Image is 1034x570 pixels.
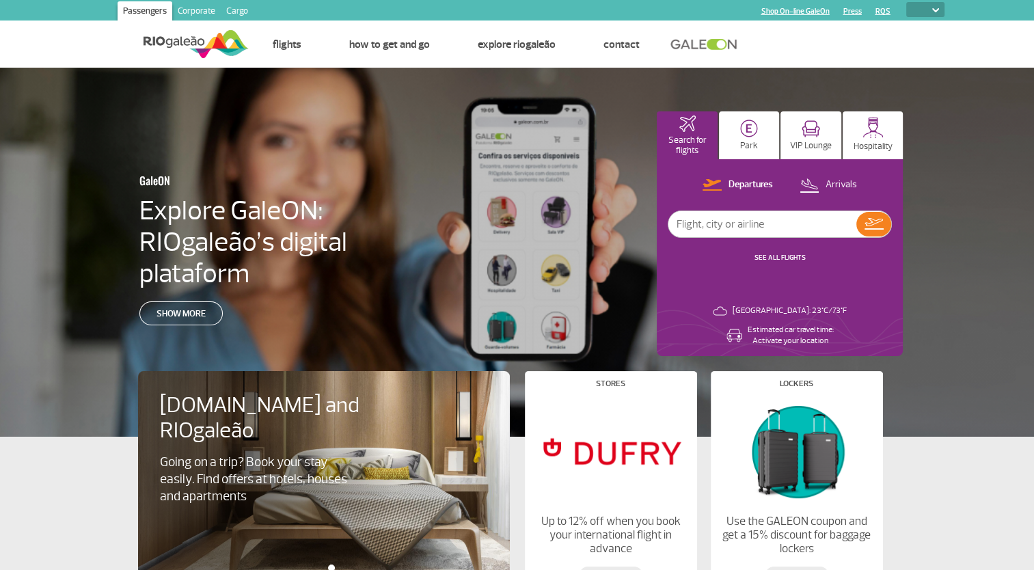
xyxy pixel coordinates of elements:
[719,111,780,159] button: Park
[843,7,862,16] a: Press
[118,1,172,23] a: Passengers
[790,141,832,151] p: VIP Lounge
[679,116,696,132] img: airplaneHomeActive.svg
[875,7,890,16] a: RQS
[862,117,884,138] img: hospitality.svg
[854,141,893,152] p: Hospitality
[750,252,810,263] button: SEE ALL FLIGHTS
[349,38,430,51] a: How to get and go
[722,398,871,504] img: Lockers
[172,1,221,23] a: Corporate
[160,393,377,444] h4: [DOMAIN_NAME] and RIOgaleão
[795,176,861,194] button: Arrivals
[740,120,758,137] img: carParkingHome.svg
[536,398,685,504] img: Stores
[761,7,830,16] a: Shop On-line GaleOn
[603,38,640,51] a: Contact
[657,111,718,159] button: Search for flights
[780,380,813,388] h4: Lockers
[478,38,556,51] a: Explore RIOgaleão
[664,135,711,156] p: Search for flights
[802,120,820,137] img: vipRoom.svg
[160,454,354,505] p: Going on a trip? Book your stay easily. Find offers at hotels, houses and apartments
[826,178,857,191] p: Arrivals
[139,301,223,325] a: Show more
[843,111,903,159] button: Hospitality
[748,325,834,347] p: Estimated car travel time: Activate your location
[729,178,773,191] p: Departures
[596,380,625,388] h4: Stores
[139,166,368,195] h3: GaleON
[780,111,841,159] button: VIP Lounge
[536,515,685,556] p: Up to 12% off when you book your international flight in advance
[733,306,847,316] p: [GEOGRAPHIC_DATA]: 23°C/73°F
[754,253,806,262] a: SEE ALL FLIGHTS
[722,515,871,556] p: Use the GALEON coupon and get a 15% discount for baggage lockers
[160,393,488,505] a: [DOMAIN_NAME] and RIOgaleãoGoing on a trip? Book your stay easily. Find offers at hotels, houses ...
[740,141,758,151] p: Park
[698,176,777,194] button: Departures
[273,38,301,51] a: Flights
[221,1,254,23] a: Cargo
[139,195,435,289] h4: Explore GaleON: RIOgaleão’s digital plataform
[668,211,856,237] input: Flight, city or airline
